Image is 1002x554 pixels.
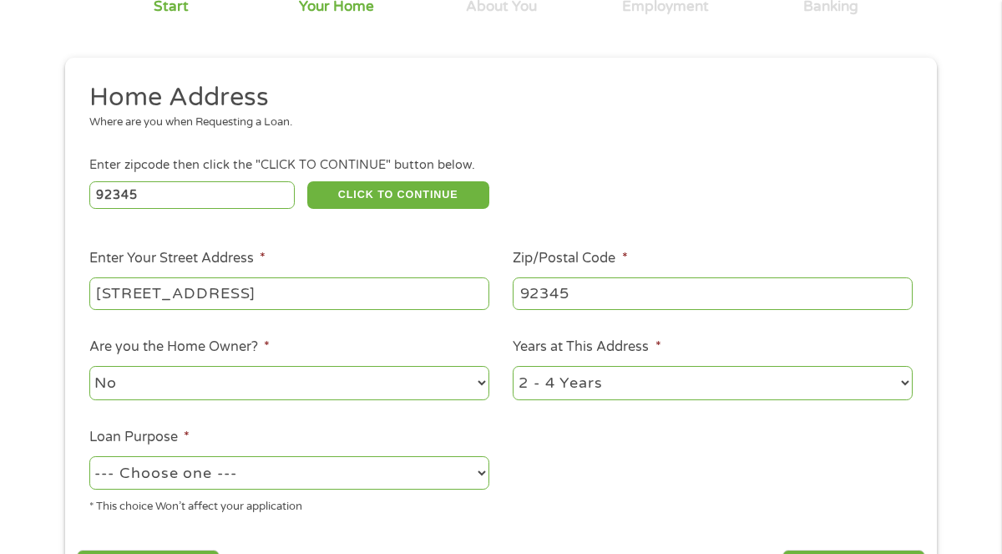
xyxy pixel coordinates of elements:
label: Zip/Postal Code [513,250,627,267]
label: Are you the Home Owner? [89,338,270,356]
div: Enter zipcode then click the "CLICK TO CONTINUE" button below. [89,156,913,175]
label: Enter Your Street Address [89,250,266,267]
input: Enter Zipcode (e.g 01510) [89,181,296,210]
div: Where are you when Requesting a Loan. [89,114,901,131]
h2: Home Address [89,81,901,114]
label: Loan Purpose [89,429,190,446]
button: CLICK TO CONTINUE [307,181,489,210]
div: * This choice Won’t affect your application [89,493,489,516]
input: 1 Main Street [89,277,489,309]
label: Years at This Address [513,338,660,356]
